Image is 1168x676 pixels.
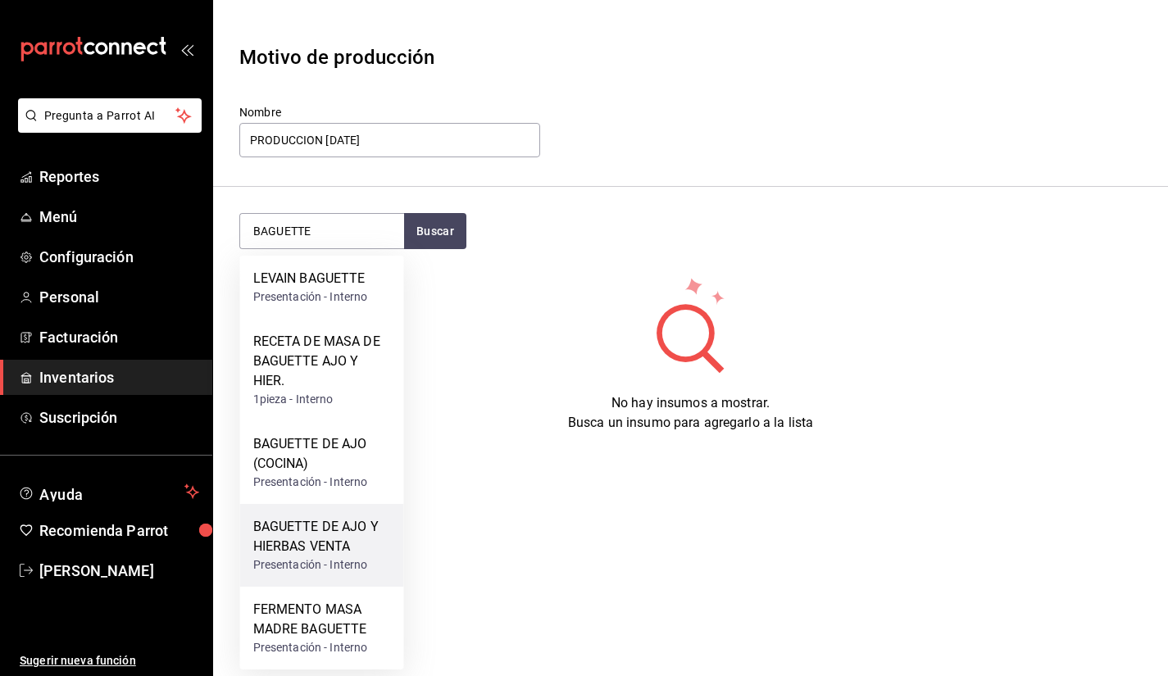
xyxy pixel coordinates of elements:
div: Motivo de producción [239,43,1142,72]
div: Presentación - Interno [253,639,391,656]
input: Buscar insumo [240,214,404,248]
button: Pregunta a Parrot AI [18,98,202,133]
span: Ayuda [39,482,178,501]
span: Reportes [39,166,199,188]
div: BAGUETTE DE AJO (COCINA) [253,434,391,474]
div: 1pieza - Interno [253,391,391,408]
button: open_drawer_menu [180,43,193,56]
span: Facturación [39,326,199,348]
div: BAGUETTE DE AJO Y HIERBAS VENTA [253,517,391,556]
span: Configuración [39,246,199,268]
a: Pregunta a Parrot AI [11,119,202,136]
span: No hay insumos a mostrar. Busca un insumo para agregarlo a la lista [568,395,813,430]
span: Inventarios [39,366,199,388]
span: Recomienda Parrot [39,519,199,542]
span: [PERSON_NAME] [39,560,199,582]
div: Presentación - Interno [253,474,391,491]
div: RECETA DE MASA DE BAGUETTE AJO Y HIER. [253,332,391,391]
label: Nombre [239,107,540,118]
div: Presentación - Interno [253,288,368,306]
button: Buscar [404,213,466,249]
div: Presentación - Interno [253,556,391,574]
span: Sugerir nueva función [20,652,199,669]
span: Suscripción [39,406,199,429]
div: LEVAIN BAGUETTE [253,269,368,288]
div: FERMENTO MASA MADRE BAGUETTE [253,600,391,639]
span: Personal [39,286,199,308]
span: Pregunta a Parrot AI [44,107,176,125]
span: Menú [39,206,199,228]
